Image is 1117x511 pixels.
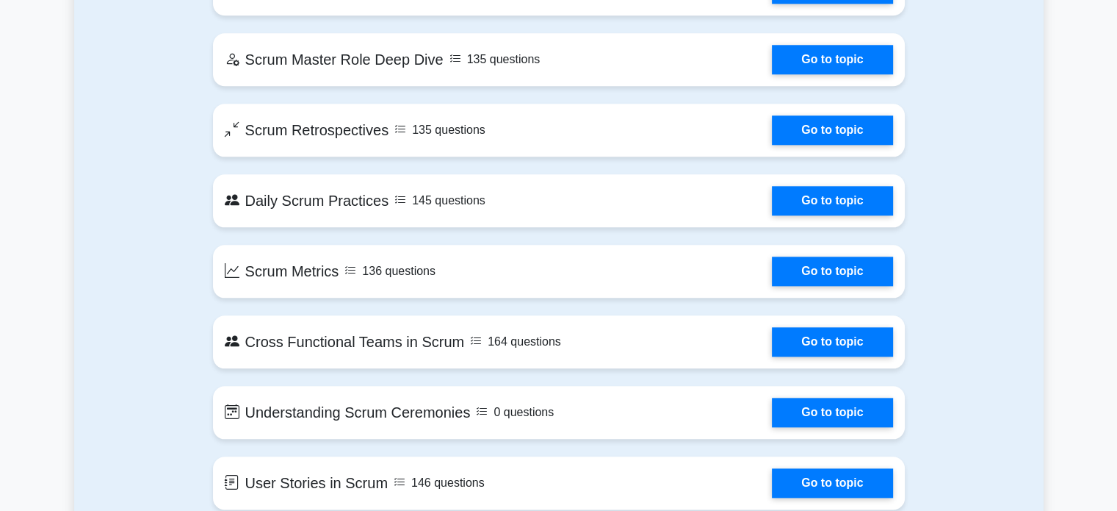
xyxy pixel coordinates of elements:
a: Go to topic [772,468,892,498]
a: Go to topic [772,115,892,145]
a: Go to topic [772,45,892,74]
a: Go to topic [772,398,892,427]
a: Go to topic [772,257,892,286]
a: Go to topic [772,327,892,357]
a: Go to topic [772,186,892,215]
